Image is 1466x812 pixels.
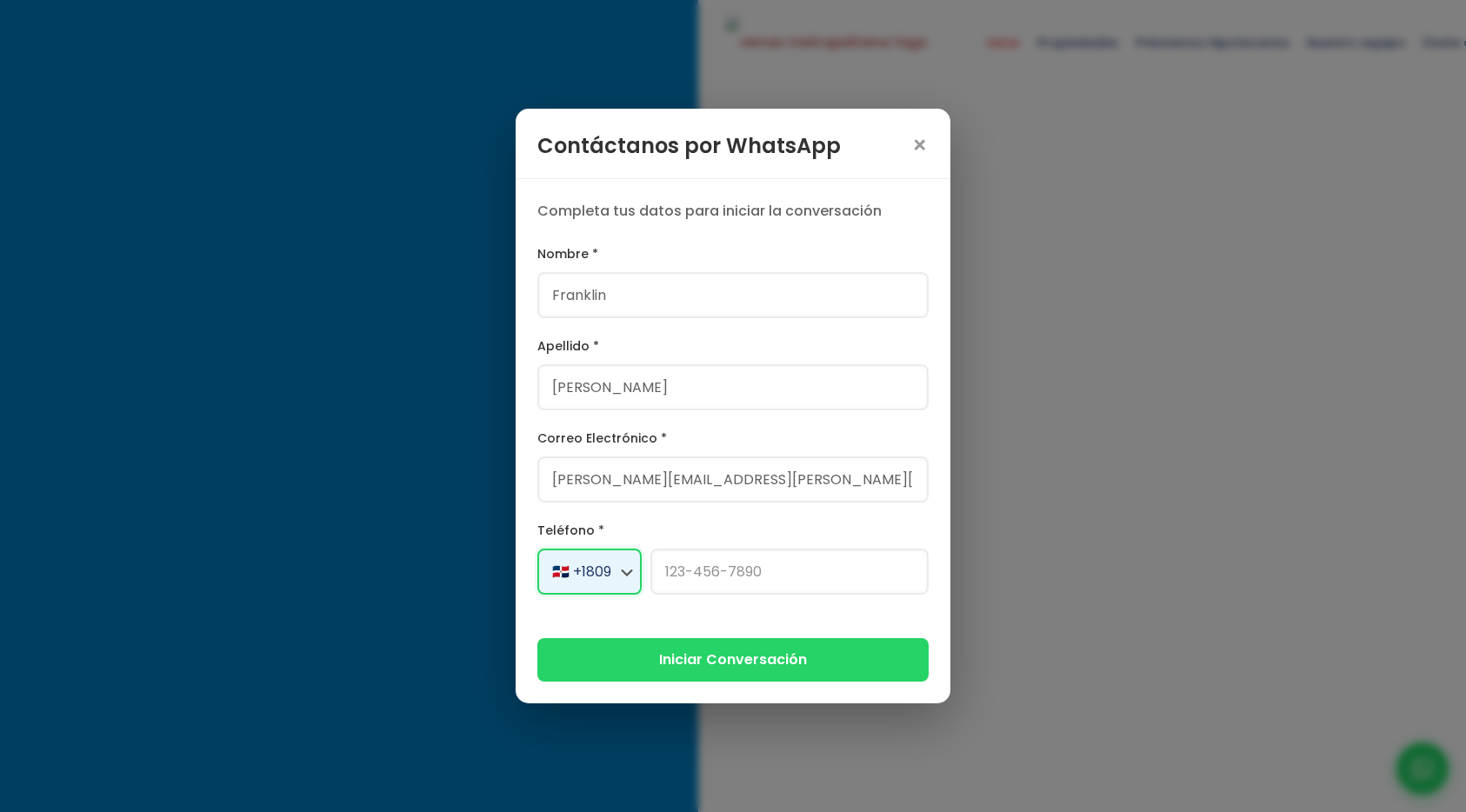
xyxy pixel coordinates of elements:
label: Teléfono * [537,520,929,542]
label: Nombre * [537,243,929,265]
span: × [911,134,929,158]
p: Completa tus datos para iniciar la conversación [537,201,929,222]
h3: Contáctanos por WhatsApp [537,130,841,161]
label: Apellido * [537,336,929,357]
button: Iniciar Conversación [537,638,929,681]
label: Correo Electrónico * [537,428,929,449]
input: 123-456-7890 [650,549,929,595]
